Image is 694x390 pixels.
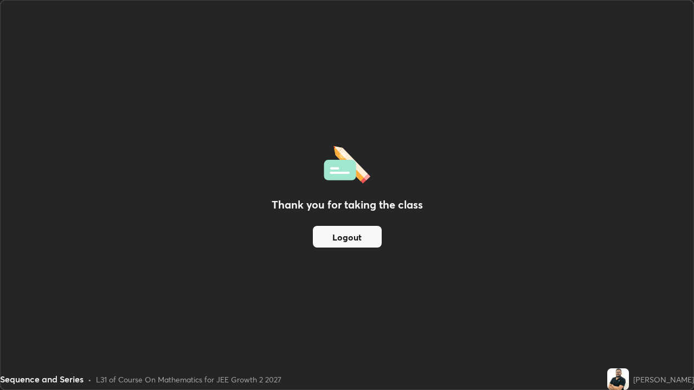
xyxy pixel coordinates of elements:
h2: Thank you for taking the class [272,197,423,213]
button: Logout [313,226,382,248]
div: [PERSON_NAME] [633,374,694,385]
img: f98899dc132a48bf82b1ca03f1bb1e20.jpg [607,368,629,390]
div: L31 of Course On Mathematics for JEE Growth 2 2027 [96,374,281,385]
img: offlineFeedback.1438e8b3.svg [324,142,370,184]
div: • [88,374,92,385]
